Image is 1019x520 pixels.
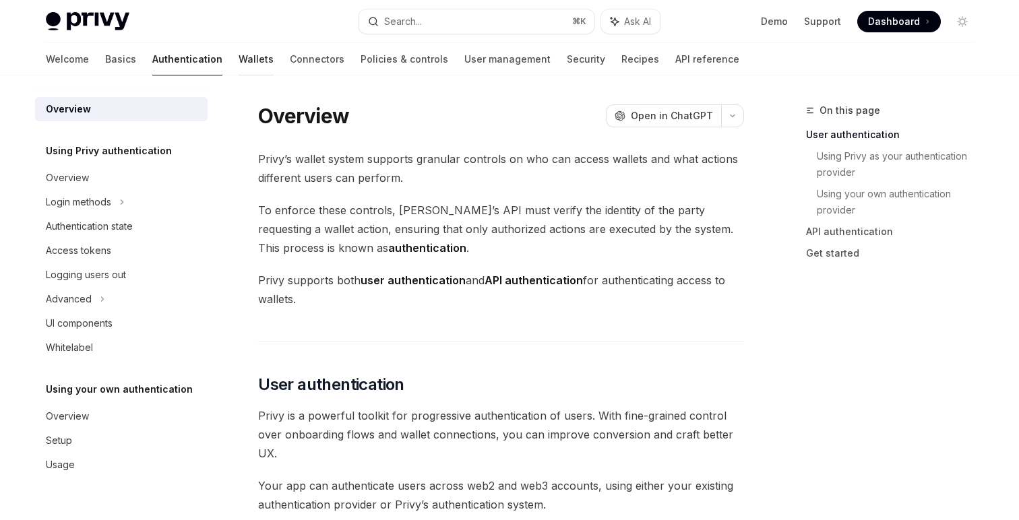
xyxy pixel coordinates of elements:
[857,11,941,32] a: Dashboard
[388,241,466,255] strong: authentication
[806,124,984,145] a: User authentication
[35,214,208,238] a: Authentication state
[46,381,193,397] h5: Using your own authentication
[35,404,208,428] a: Overview
[46,315,113,331] div: UI components
[46,339,93,356] div: Whitelabel
[606,104,721,127] button: Open in ChatGPT
[35,311,208,335] a: UI components
[567,43,605,75] a: Security
[621,43,659,75] a: Recipes
[624,15,651,28] span: Ask AI
[46,143,172,159] h5: Using Privy authentication
[258,150,744,187] span: Privy’s wallet system supports granular controls on who can access wallets and what actions diffe...
[35,428,208,453] a: Setup
[35,97,208,121] a: Overview
[806,221,984,242] a: API authentication
[46,267,126,283] div: Logging users out
[258,271,744,308] span: Privy supports both and for authenticating access to wallets.
[806,242,984,264] a: Get started
[485,273,583,287] strong: API authentication
[46,457,75,473] div: Usage
[675,43,739,75] a: API reference
[817,145,984,183] a: Using Privy as your authentication provider
[258,406,744,463] span: Privy is a powerful toolkit for progressive authentication of users. With fine-grained control ov...
[46,432,72,449] div: Setup
[35,263,208,287] a: Logging users out
[46,194,111,210] div: Login methods
[361,43,448,75] a: Policies & controls
[761,15,788,28] a: Demo
[35,238,208,263] a: Access tokens
[258,201,744,257] span: To enforce these controls, [PERSON_NAME]’s API must verify the identity of the party requesting a...
[384,13,422,30] div: Search...
[46,408,89,424] div: Overview
[35,335,208,360] a: Whitelabel
[361,273,466,287] strong: user authentication
[46,12,129,31] img: light logo
[258,476,744,514] span: Your app can authenticate users across web2 and web3 accounts, using either your existing authent...
[239,43,274,75] a: Wallets
[46,170,89,186] div: Overview
[258,374,404,395] span: User authentication
[820,102,880,119] span: On this page
[105,43,136,75] a: Basics
[258,104,349,128] h1: Overview
[359,9,594,34] button: Search...⌘K
[290,43,344,75] a: Connectors
[601,9,660,34] button: Ask AI
[46,291,92,307] div: Advanced
[35,453,208,477] a: Usage
[46,218,133,234] div: Authentication state
[631,109,713,123] span: Open in ChatGPT
[464,43,551,75] a: User management
[817,183,984,221] a: Using your own authentication provider
[152,43,222,75] a: Authentication
[35,166,208,190] a: Overview
[572,16,586,27] span: ⌘ K
[952,11,973,32] button: Toggle dark mode
[46,43,89,75] a: Welcome
[868,15,920,28] span: Dashboard
[804,15,841,28] a: Support
[46,242,111,259] div: Access tokens
[46,101,91,117] div: Overview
